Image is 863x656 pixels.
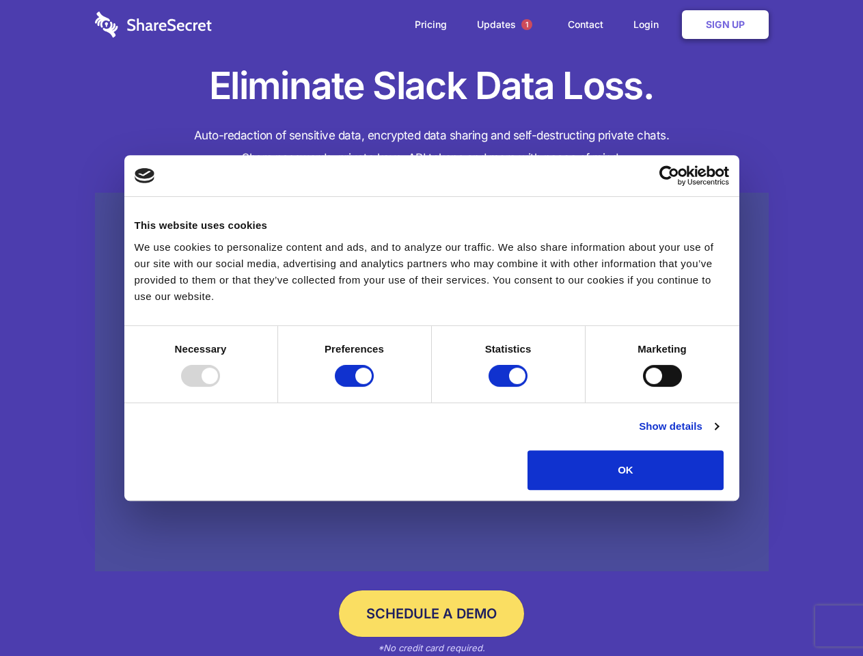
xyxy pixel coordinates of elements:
a: Wistia video thumbnail [95,193,769,572]
a: Schedule a Demo [339,590,524,637]
h4: Auto-redaction of sensitive data, encrypted data sharing and self-destructing private chats. Shar... [95,124,769,169]
strong: Marketing [638,343,687,355]
strong: Preferences [325,343,384,355]
div: This website uses cookies [135,217,729,234]
img: logo-wordmark-white-trans-d4663122ce5f474addd5e946df7df03e33cb6a1c49d2221995e7729f52c070b2.svg [95,12,212,38]
strong: Statistics [485,343,532,355]
a: Contact [554,3,617,46]
a: Sign Up [682,10,769,39]
em: *No credit card required. [378,642,485,653]
a: Usercentrics Cookiebot - opens in a new window [609,165,729,186]
a: Pricing [401,3,461,46]
a: Login [620,3,679,46]
h1: Eliminate Slack Data Loss. [95,61,769,111]
button: OK [528,450,724,490]
strong: Necessary [175,343,227,355]
a: Show details [639,418,718,435]
div: We use cookies to personalize content and ads, and to analyze our traffic. We also share informat... [135,239,729,305]
span: 1 [521,19,532,30]
img: logo [135,168,155,183]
